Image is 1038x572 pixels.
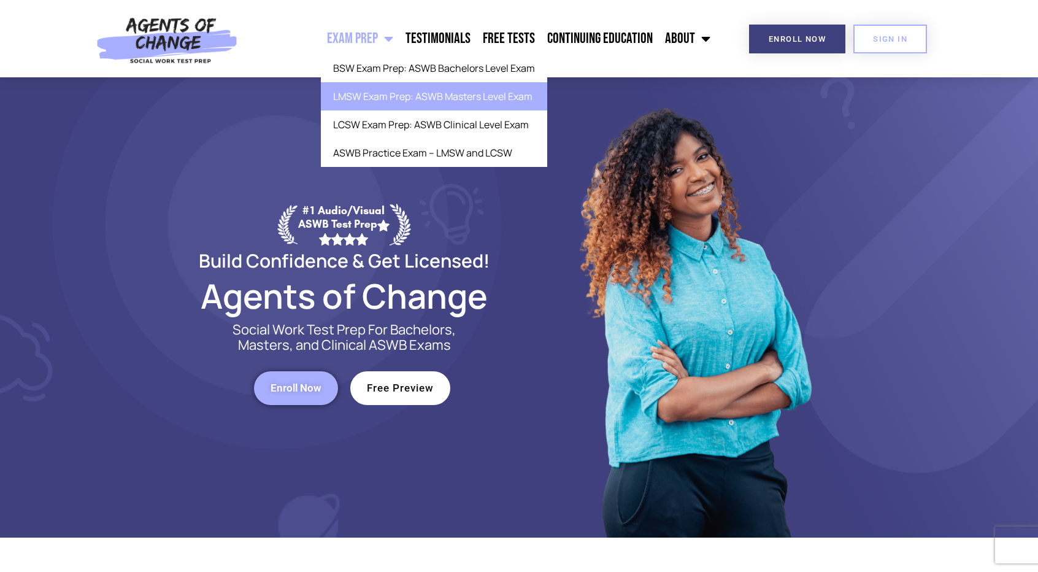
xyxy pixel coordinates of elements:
a: Enroll Now [749,25,845,53]
img: Website Image 1 (1) [571,77,817,538]
a: Exam Prep [321,23,399,54]
span: Free Preview [367,383,434,393]
a: LCSW Exam Prep: ASWB Clinical Level Exam [321,110,547,139]
h2: Build Confidence & Get Licensed! [169,252,519,269]
a: Free Tests [477,23,541,54]
a: SIGN IN [853,25,927,53]
a: Continuing Education [541,23,659,54]
nav: Menu [244,23,717,54]
a: About [659,23,717,54]
a: Enroll Now [254,371,338,405]
span: SIGN IN [873,35,907,43]
a: Free Preview [350,371,450,405]
p: Social Work Test Prep For Bachelors, Masters, and Clinical ASWB Exams [218,322,470,353]
a: Testimonials [399,23,477,54]
a: ASWB Practice Exam – LMSW and LCSW [321,139,547,167]
ul: Exam Prep [321,54,547,167]
span: Enroll Now [271,383,321,393]
a: LMSW Exam Prep: ASWB Masters Level Exam [321,82,547,110]
h2: Agents of Change [169,282,519,310]
a: BSW Exam Prep: ASWB Bachelors Level Exam [321,54,547,82]
div: #1 Audio/Visual ASWB Test Prep [298,204,390,245]
span: Enroll Now [769,35,826,43]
